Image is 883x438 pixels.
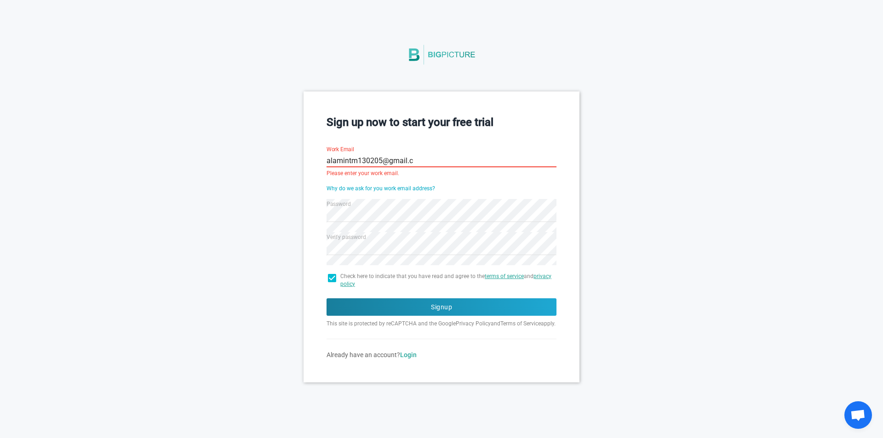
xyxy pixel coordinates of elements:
[327,350,556,359] div: Already have an account?
[327,319,556,328] p: This site is protected by reCAPTCHA and the Google and apply.
[500,320,541,327] a: Terms of Service
[340,273,556,288] span: Check here to indicate that you have read and agree to the and
[327,171,556,176] div: Please enter your work email.
[327,185,435,192] a: Why do we ask for you work email address?
[407,35,476,74] img: BigPicture
[456,320,491,327] a: Privacy Policy
[340,273,551,287] a: privacy policy
[327,298,556,316] button: Signup
[400,351,417,358] a: Login
[844,401,872,429] a: Open chat
[327,114,556,130] h3: Sign up now to start your free trial
[485,273,524,279] a: terms of service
